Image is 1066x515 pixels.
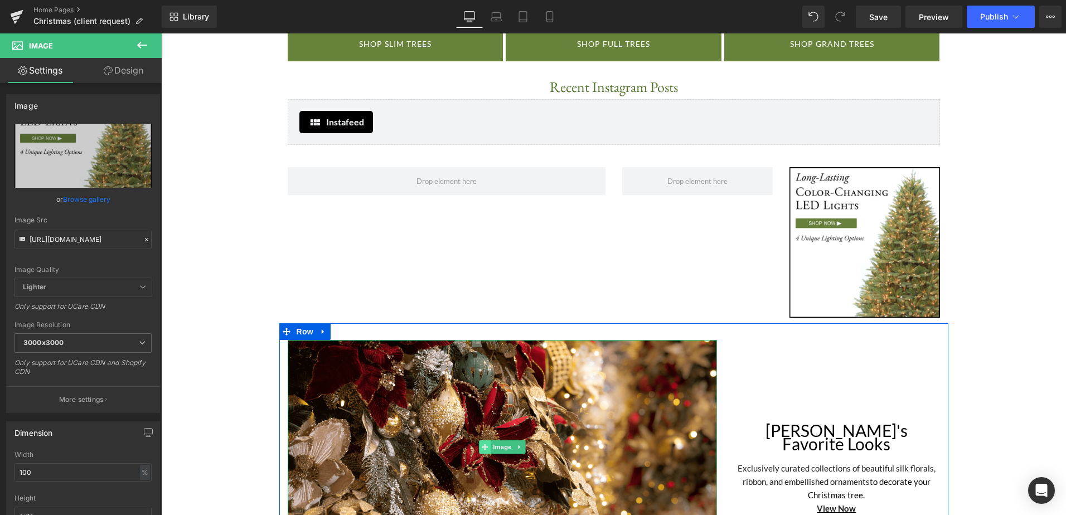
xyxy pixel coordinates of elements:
div: Width [14,451,152,459]
button: More [1039,6,1062,28]
a: Home Pages [33,6,162,14]
p: More settings [59,395,104,405]
div: or [14,193,152,205]
a: Preview [905,6,962,28]
span: Row [133,290,155,307]
div: Dimension [14,422,53,438]
div: Image Quality [14,266,152,274]
a: Expand / Collapse [352,407,364,420]
span: Shop Slim Trees [198,6,270,15]
button: Publish [967,6,1035,28]
a: Desktop [456,6,483,28]
span: Image [330,407,353,420]
span: Library [183,12,209,22]
a: View Now [656,470,695,480]
input: Link [14,230,152,249]
button: Redo [829,6,851,28]
p: to decorate your Christmas tree. [573,428,779,468]
span: Preview [919,11,949,23]
a: Exclusively curated collections of beautiful silk florals, ribbon, and embellished ornaments [576,430,774,453]
div: Only support for UCare CDN [14,302,152,318]
div: Image [14,95,38,110]
button: Undo [802,6,825,28]
a: Tablet [510,6,536,28]
span: Save [869,11,888,23]
div: Image Resolution [14,321,152,329]
div: Open Intercom Messenger [1028,477,1055,504]
span: Publish [980,12,1008,21]
h1: [PERSON_NAME]'s Favorite Looks [573,390,779,417]
div: % [140,465,150,480]
div: Height [14,494,152,502]
span: Shop Grand Trees [629,6,713,15]
b: 3000x3000 [23,338,64,347]
a: Expand / Collapse [155,290,169,307]
div: Image Src [14,216,152,224]
b: Lighter [23,283,46,291]
a: Laptop [483,6,510,28]
span: Instafeed [165,82,203,95]
button: More settings [7,386,159,412]
span: Image [29,41,53,50]
div: Only support for UCare CDN and Shopify CDN [14,358,152,383]
input: auto [14,463,152,482]
a: New Library [162,6,217,28]
span: Recent Instagram Posts [389,44,517,63]
span: Christmas (client request) [33,17,130,26]
a: Browse gallery [63,190,110,209]
a: Mobile [536,6,563,28]
span: Shop Full Trees [416,6,489,15]
a: Design [83,58,164,83]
